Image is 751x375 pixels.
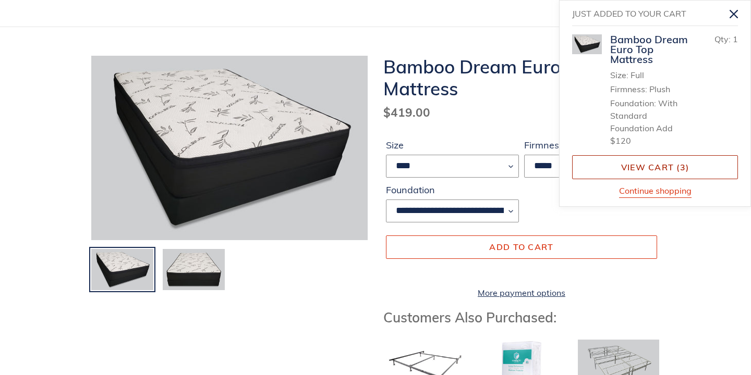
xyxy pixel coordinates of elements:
[383,309,660,326] h3: Customers Also Purchased:
[610,83,691,95] li: Firmness: Plush
[572,34,602,54] img: Bamboo Dream Euro Top Mattress
[386,138,519,152] label: Size
[610,67,691,147] ul: Product details
[714,34,731,44] span: Qty:
[610,34,691,65] div: Bamboo Dream Euro Top Mattress
[524,138,657,152] label: Firmness
[572,155,738,179] a: View cart (3 items)
[383,105,430,120] span: $419.00
[680,162,686,172] span: 3 items
[572,5,722,23] h2: Just added to your cart
[386,286,657,299] a: More payment options
[489,242,553,252] span: Add to cart
[610,69,691,81] li: Size: Full
[610,97,691,147] li: Foundation: With Standard Foundation Add $120
[722,2,746,26] button: Close
[383,56,660,99] h1: Bamboo Dream Euro Top Mattress
[733,34,738,44] span: 1
[162,248,226,292] img: Load image into Gallery viewer, Bamboo Dream Euro Top Mattress
[90,248,154,292] img: Load image into Gallery viewer, Bamboo Dream Euro Top Mattress
[386,235,657,258] button: Add to cart
[386,183,519,197] label: Foundation
[619,184,692,198] button: Continue shopping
